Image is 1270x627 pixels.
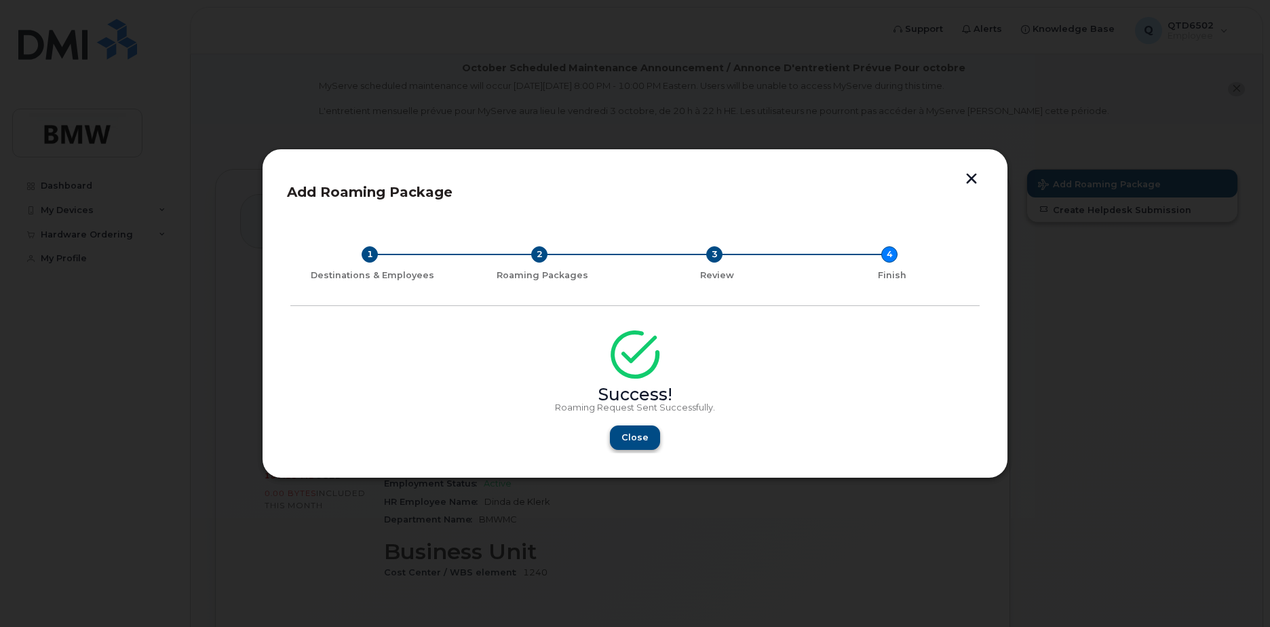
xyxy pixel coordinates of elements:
[296,270,449,281] div: Destinations & Employees
[635,270,799,281] div: Review
[287,184,453,200] span: Add Roaming Package
[621,431,649,444] span: Close
[531,246,547,263] div: 2
[362,246,378,263] div: 1
[610,425,660,450] button: Close
[706,246,723,263] div: 3
[290,389,980,400] div: Success!
[290,402,980,413] p: Roaming Request Sent Successfully.
[460,270,624,281] div: Roaming Packages
[1211,568,1260,617] iframe: Messenger Launcher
